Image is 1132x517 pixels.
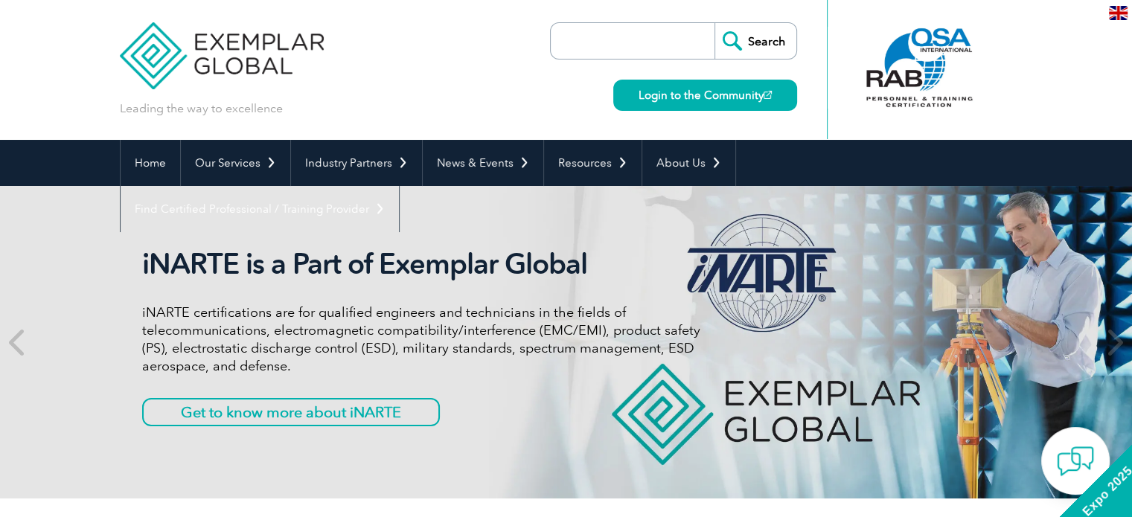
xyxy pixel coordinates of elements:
[613,80,797,111] a: Login to the Community
[121,186,399,232] a: Find Certified Professional / Training Provider
[121,140,180,186] a: Home
[423,140,543,186] a: News & Events
[142,398,440,426] a: Get to know more about iNARTE
[142,304,700,375] p: iNARTE certifications are for qualified engineers and technicians in the fields of telecommunicat...
[291,140,422,186] a: Industry Partners
[544,140,642,186] a: Resources
[642,140,735,186] a: About Us
[142,247,700,281] h2: iNARTE is a Part of Exemplar Global
[764,91,772,99] img: open_square.png
[714,23,796,59] input: Search
[1057,443,1094,480] img: contact-chat.png
[1109,6,1128,20] img: en
[120,100,283,117] p: Leading the way to excellence
[181,140,290,186] a: Our Services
